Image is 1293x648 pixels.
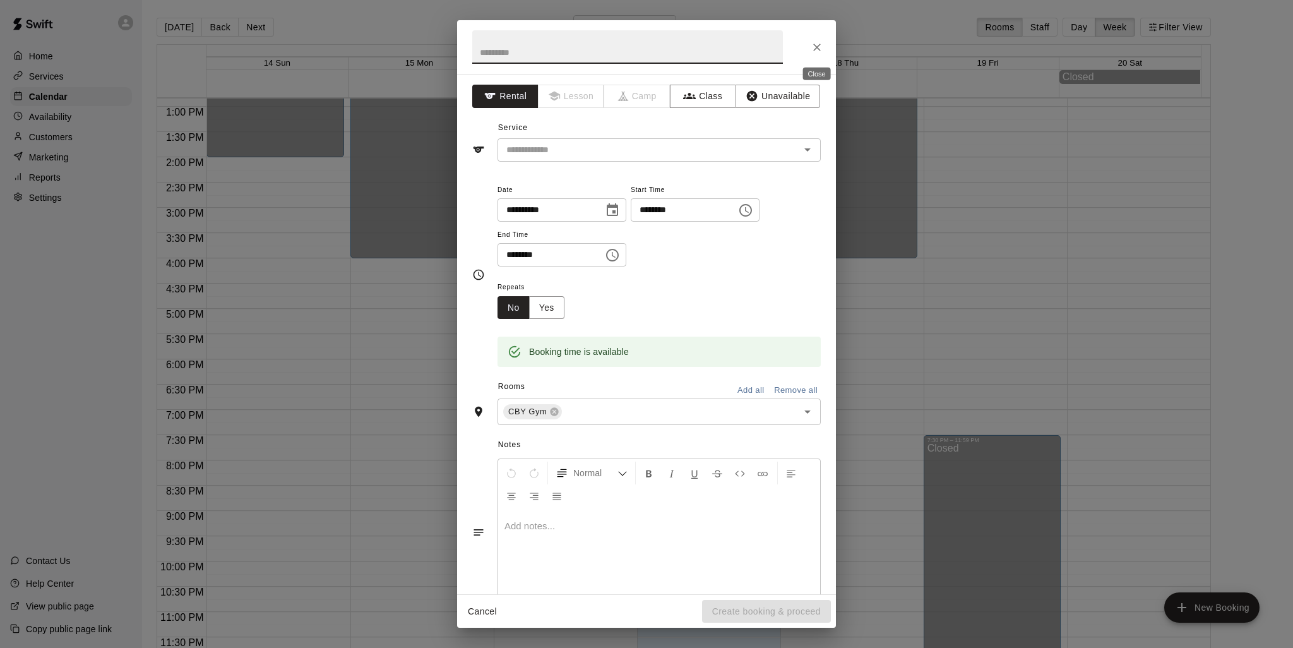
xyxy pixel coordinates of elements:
span: Service [498,123,528,132]
svg: Service [472,143,485,156]
svg: Timing [472,268,485,281]
button: Yes [529,296,564,320]
button: Remove all [771,381,821,400]
div: CBY Gym [503,404,562,419]
button: Choose time, selected time is 5:45 PM [733,198,758,223]
button: Close [806,36,828,59]
button: Add all [730,381,771,400]
button: Format Bold [638,462,660,484]
button: Justify Align [546,484,568,507]
span: Notes [498,435,821,455]
svg: Rooms [472,405,485,418]
button: Insert Link [752,462,773,484]
button: Redo [523,462,545,484]
span: Lessons must be created in the Services page first [539,85,605,108]
div: Close [803,68,831,80]
button: Left Align [780,462,802,484]
button: Class [670,85,736,108]
span: Rooms [498,382,525,391]
button: Right Align [523,484,545,507]
button: Format Strikethrough [706,462,728,484]
button: Insert Code [729,462,751,484]
span: End Time [498,227,626,244]
button: Choose time, selected time is 6:15 PM [600,243,625,268]
button: Format Underline [684,462,705,484]
button: Rental [472,85,539,108]
div: Booking time is available [529,340,629,363]
span: Start Time [631,182,760,199]
span: Normal [573,467,617,479]
button: No [498,296,530,320]
span: Repeats [498,279,575,296]
span: CBY Gym [503,405,552,418]
button: Choose date, selected date is Sep 17, 2025 [600,198,625,223]
button: Center Align [501,484,522,507]
svg: Notes [472,526,485,539]
button: Open [799,403,816,421]
span: Camps can only be created in the Services page [604,85,670,108]
button: Format Italics [661,462,682,484]
button: Cancel [462,600,503,623]
div: outlined button group [498,296,564,320]
button: Unavailable [736,85,820,108]
span: Date [498,182,626,199]
button: Undo [501,462,522,484]
button: Open [799,141,816,159]
button: Formatting Options [551,462,633,484]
